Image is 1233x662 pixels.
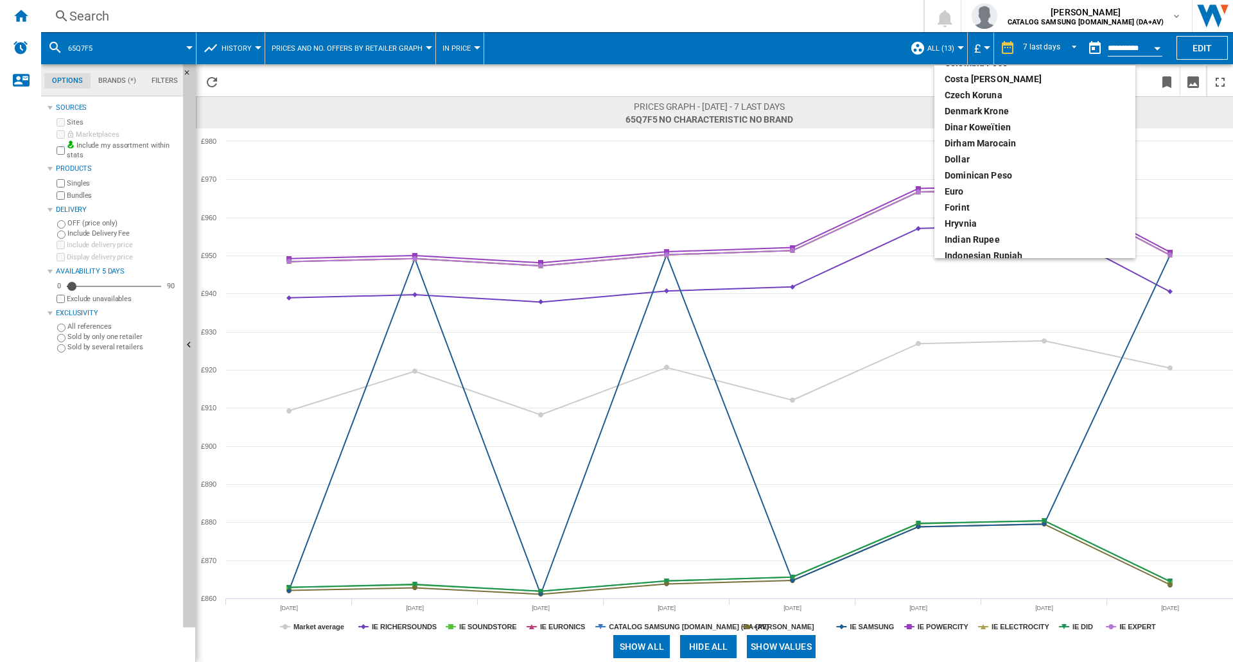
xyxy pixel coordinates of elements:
div: Dominican peso [945,169,1125,182]
div: Costa [PERSON_NAME] [945,73,1125,85]
div: Denmark Krone [945,105,1125,118]
div: dinar koweïtien [945,121,1125,134]
div: dollar [945,153,1125,166]
div: Indian rupee [945,233,1125,246]
div: Forint [945,201,1125,214]
div: Czech Koruna [945,89,1125,101]
div: euro [945,185,1125,198]
div: dirham marocain [945,137,1125,150]
div: Indonesian Rupiah [945,249,1125,262]
div: Hryvnia [945,217,1125,230]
